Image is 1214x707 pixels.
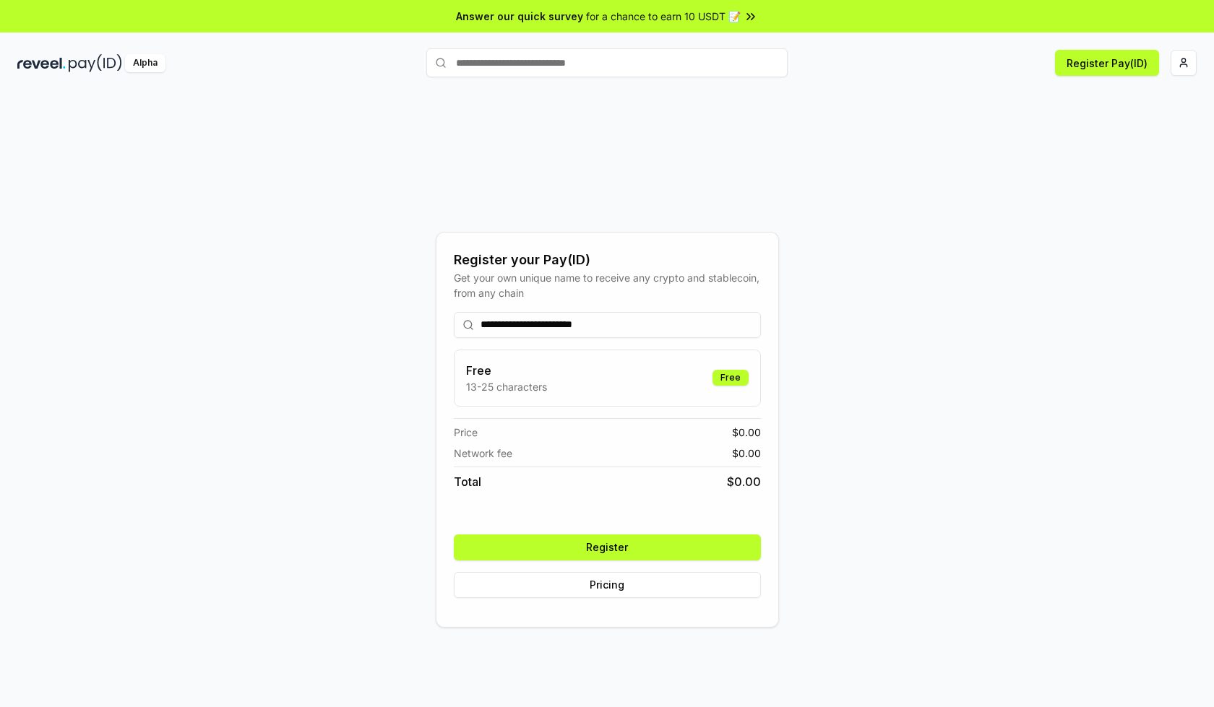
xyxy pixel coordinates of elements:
h3: Free [466,362,547,379]
div: Free [713,370,749,386]
img: reveel_dark [17,54,66,72]
p: 13-25 characters [466,379,547,394]
div: Get your own unique name to receive any crypto and stablecoin, from any chain [454,270,761,300]
span: Network fee [454,446,512,461]
span: for a chance to earn 10 USDT 📝 [586,9,741,24]
button: Register [454,534,761,560]
span: $ 0.00 [732,446,761,461]
button: Pricing [454,572,761,598]
img: pay_id [69,54,122,72]
span: Price [454,425,478,440]
span: $ 0.00 [727,473,761,490]
div: Alpha [125,54,165,72]
span: $ 0.00 [732,425,761,440]
span: Total [454,473,481,490]
span: Answer our quick survey [456,9,583,24]
button: Register Pay(ID) [1055,50,1159,76]
div: Register your Pay(ID) [454,250,761,270]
